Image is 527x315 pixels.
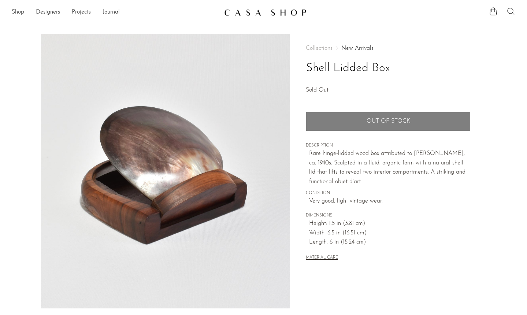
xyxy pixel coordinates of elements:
[72,8,91,17] a: Projects
[12,6,218,19] ul: NEW HEADER MENU
[103,8,120,17] a: Journal
[36,8,60,17] a: Designers
[306,212,471,219] span: DIMENSIONS
[306,255,338,261] button: MATERIAL CARE
[306,142,471,149] span: DESCRIPTION
[306,87,329,93] span: Sold Out
[41,34,290,308] img: Shell Lidded Box
[309,229,471,238] span: Width: 6.5 in (16.51 cm)
[306,59,471,78] h1: Shell Lidded Box
[306,45,471,51] nav: Breadcrumbs
[309,219,471,229] span: Height: 1.5 in (3.81 cm)
[12,6,218,19] nav: Desktop navigation
[309,238,471,247] span: Length: 6 in (15.24 cm)
[309,197,471,206] span: Very good; light vintage wear.
[306,45,333,51] span: Collections
[306,112,471,131] button: Add to cart
[12,8,24,17] a: Shop
[341,45,374,51] a: New Arrivals
[367,118,410,125] span: Out of stock
[309,149,471,186] p: Rare hinge-lidded wood box attributed to [PERSON_NAME], ca. 1940s. Sculpted in a fluid, organic f...
[306,190,471,197] span: CONDITION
